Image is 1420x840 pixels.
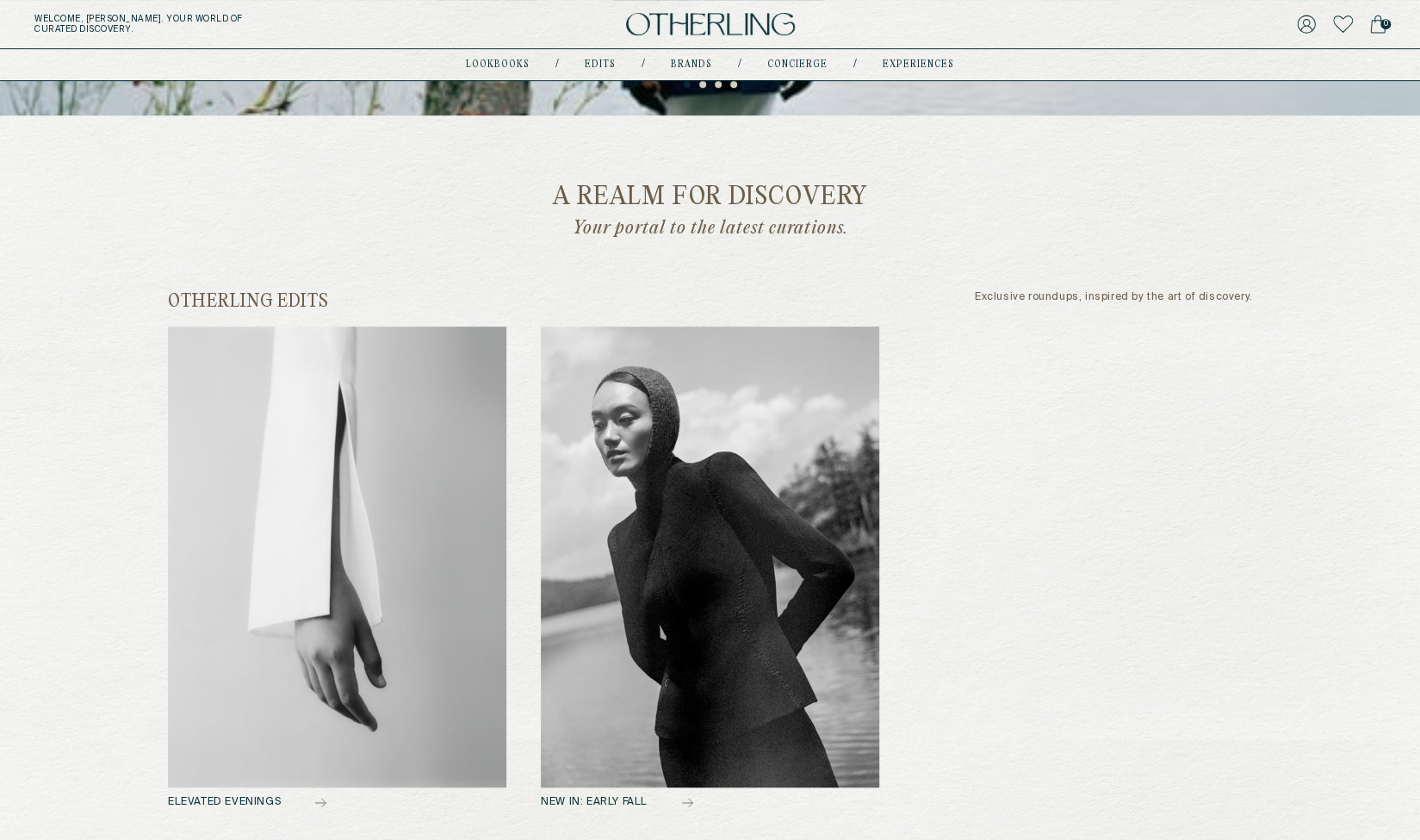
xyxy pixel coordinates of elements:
[626,13,795,36] img: logo
[541,327,879,787] img: common shop
[182,184,1239,211] h2: a realm for discovery
[684,81,692,90] button: 1
[555,58,559,72] div: /
[642,58,645,72] div: /
[730,81,739,90] button: 4
[853,58,857,72] div: /
[738,58,741,72] div: /
[168,796,506,808] h2: ELEVATED EVENINGS
[699,81,708,90] button: 2
[1380,19,1391,29] span: 0
[168,327,506,787] img: common shop
[541,327,879,808] a: NEW IN: EARLY FALL
[975,291,1253,313] p: Exclusive roundups, inspired by the art of discovery.
[671,60,712,69] a: Brands
[1370,12,1386,36] a: 0
[883,60,954,69] a: experiences
[168,291,329,313] h2: otherling edits
[466,60,530,69] a: lookbooks
[715,81,723,90] button: 3
[168,327,506,808] a: ELEVATED EVENINGS
[482,217,939,240] p: Your portal to the latest curations.
[541,796,879,808] h2: NEW IN: EARLY FALL
[34,14,440,34] h5: Welcome, [PERSON_NAME] . Your world of curated discovery.
[585,60,616,69] a: Edits
[767,60,828,69] a: concierge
